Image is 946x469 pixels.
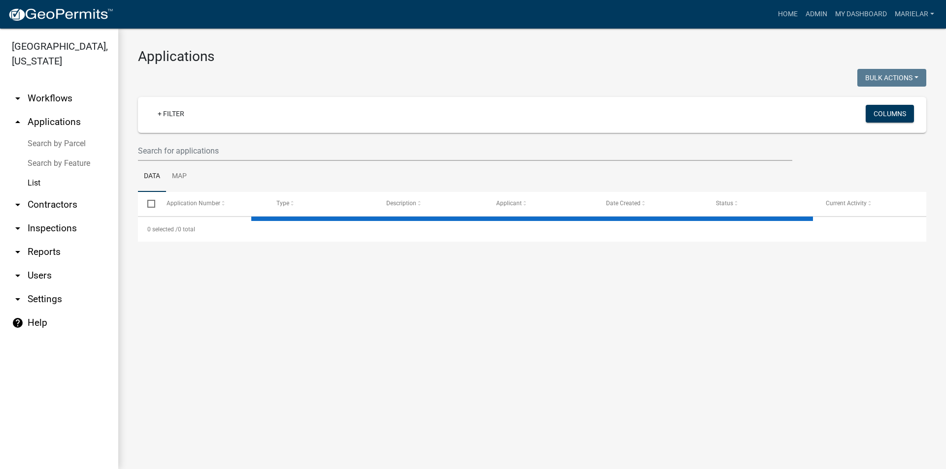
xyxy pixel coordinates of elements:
[716,200,733,207] span: Status
[12,222,24,234] i: arrow_drop_down
[166,161,193,192] a: Map
[774,5,802,24] a: Home
[267,192,376,216] datatable-header-cell: Type
[487,192,597,216] datatable-header-cell: Applicant
[496,200,522,207] span: Applicant
[386,200,416,207] span: Description
[138,192,157,216] datatable-header-cell: Select
[377,192,487,216] datatable-header-cell: Description
[826,200,867,207] span: Current Activity
[138,161,166,192] a: Data
[12,116,24,128] i: arrow_drop_up
[857,69,926,87] button: Bulk Actions
[606,200,641,207] span: Date Created
[12,293,24,305] i: arrow_drop_down
[147,226,178,233] span: 0 selected /
[138,217,926,242] div: 0 total
[831,5,891,24] a: My Dashboard
[12,199,24,211] i: arrow_drop_down
[12,270,24,281] i: arrow_drop_down
[12,93,24,104] i: arrow_drop_down
[138,48,926,65] h3: Applications
[866,105,914,123] button: Columns
[802,5,831,24] a: Admin
[707,192,816,216] datatable-header-cell: Status
[891,5,938,24] a: marielar
[12,317,24,329] i: help
[12,246,24,258] i: arrow_drop_down
[167,200,220,207] span: Application Number
[816,192,926,216] datatable-header-cell: Current Activity
[597,192,707,216] datatable-header-cell: Date Created
[276,200,289,207] span: Type
[157,192,267,216] datatable-header-cell: Application Number
[138,141,792,161] input: Search for applications
[150,105,192,123] a: + Filter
